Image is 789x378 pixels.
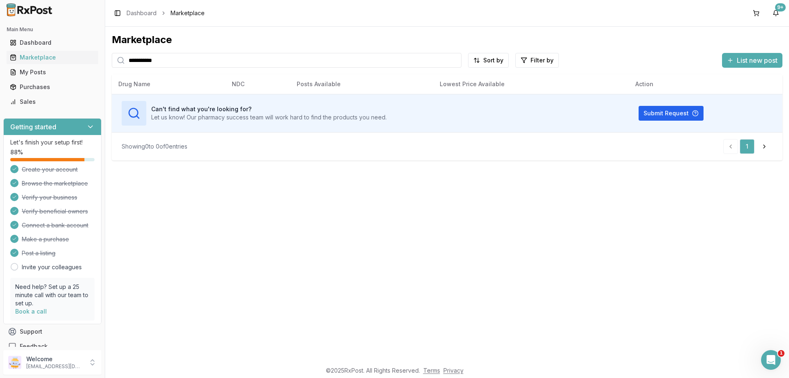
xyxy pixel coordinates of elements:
button: Sales [3,95,102,108]
div: Purchases [10,83,95,91]
button: Support [3,324,102,339]
button: Dashboard [3,36,102,49]
div: 9+ [775,3,786,11]
h3: Can't find what you're looking for? [151,105,387,113]
a: Terms [423,367,440,374]
button: Filter by [515,53,559,68]
span: 88 % [10,148,23,156]
nav: breadcrumb [127,9,205,17]
a: Marketplace [7,50,98,65]
span: Create your account [22,165,78,174]
a: Dashboard [7,35,98,50]
th: NDC [225,74,290,94]
a: List new post [722,57,782,65]
button: My Posts [3,66,102,79]
span: List new post [737,55,777,65]
div: My Posts [10,68,95,76]
button: Purchases [3,80,102,94]
th: Action [629,74,782,94]
button: Feedback [3,339,102,354]
p: Need help? Set up a 25 minute call with our team to set up. [15,283,90,307]
span: Filter by [531,56,554,64]
p: Let us know! Our pharmacy success team will work hard to find the products you need. [151,113,387,121]
button: Marketplace [3,51,102,64]
div: Dashboard [10,39,95,47]
h2: Main Menu [7,26,98,33]
img: RxPost Logo [3,3,56,16]
span: Marketplace [171,9,205,17]
img: User avatar [8,356,21,369]
span: Post a listing [22,249,55,257]
p: [EMAIL_ADDRESS][DOMAIN_NAME] [26,363,83,370]
span: Verify beneficial owners [22,207,88,215]
a: Invite your colleagues [22,263,82,271]
div: Sales [10,98,95,106]
button: 9+ [769,7,782,20]
a: Purchases [7,80,98,94]
button: List new post [722,53,782,68]
nav: pagination [723,139,773,154]
h3: Getting started [10,122,56,132]
div: Marketplace [10,53,95,62]
a: Dashboard [127,9,157,17]
span: Connect a bank account [22,221,88,229]
th: Posts Available [290,74,433,94]
th: Lowest Price Available [433,74,629,94]
p: Welcome [26,355,83,363]
button: Sort by [468,53,509,68]
button: Submit Request [639,106,704,121]
span: Verify your business [22,193,77,202]
a: Sales [7,94,98,109]
a: Privacy [443,367,464,374]
a: 1 [740,139,754,154]
span: Make a purchase [22,235,69,243]
th: Drug Name [112,74,225,94]
p: Let's finish your setup first! [10,138,95,147]
iframe: Intercom live chat [761,350,781,370]
a: Book a call [15,308,47,315]
span: Browse the marketplace [22,179,88,188]
div: Showing 0 to 0 of 0 entries [122,142,187,151]
a: Go to next page [756,139,773,154]
span: Sort by [483,56,503,64]
div: Marketplace [112,33,782,46]
a: My Posts [7,65,98,80]
span: Feedback [20,342,48,351]
span: 1 [778,350,784,357]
